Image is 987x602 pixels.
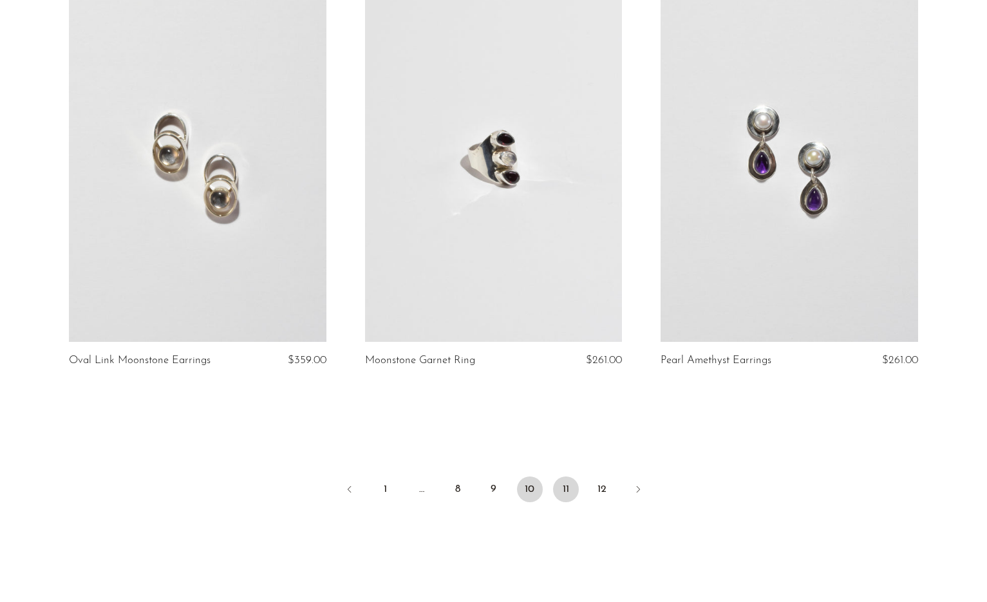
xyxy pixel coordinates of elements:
[661,355,771,366] a: Pearl Amethyst Earrings
[445,476,471,502] a: 8
[337,476,362,505] a: Previous
[288,355,326,366] span: $359.00
[69,355,211,366] a: Oval Link Moonstone Earrings
[365,355,475,366] a: Moonstone Garnet Ring
[882,355,918,366] span: $261.00
[553,476,579,502] a: 11
[481,476,507,502] a: 9
[625,476,651,505] a: Next
[373,476,399,502] a: 1
[409,476,435,502] span: …
[517,476,543,502] span: 10
[586,355,622,366] span: $261.00
[589,476,615,502] a: 12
